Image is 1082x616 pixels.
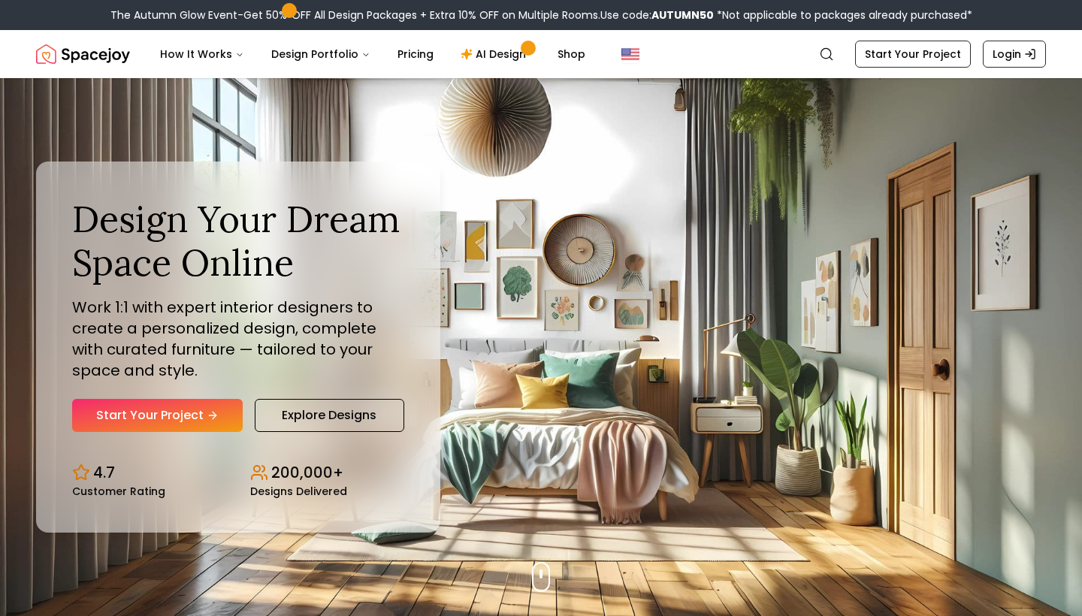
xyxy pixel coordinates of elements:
[271,462,343,483] p: 200,000+
[259,39,382,69] button: Design Portfolio
[148,39,256,69] button: How It Works
[855,41,971,68] a: Start Your Project
[72,450,404,497] div: Design stats
[600,8,714,23] span: Use code:
[110,8,972,23] div: The Autumn Glow Event-Get 50% OFF All Design Packages + Extra 10% OFF on Multiple Rooms.
[36,30,1046,78] nav: Global
[72,399,243,432] a: Start Your Project
[93,462,115,483] p: 4.7
[36,39,130,69] img: Spacejoy Logo
[148,39,597,69] nav: Main
[250,486,347,497] small: Designs Delivered
[385,39,446,69] a: Pricing
[983,41,1046,68] a: Login
[255,399,404,432] a: Explore Designs
[72,198,404,284] h1: Design Your Dream Space Online
[621,45,639,63] img: United States
[651,8,714,23] b: AUTUMN50
[72,486,165,497] small: Customer Rating
[714,8,972,23] span: *Not applicable to packages already purchased*
[449,39,543,69] a: AI Design
[72,297,404,381] p: Work 1:1 with expert interior designers to create a personalized design, complete with curated fu...
[546,39,597,69] a: Shop
[36,39,130,69] a: Spacejoy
